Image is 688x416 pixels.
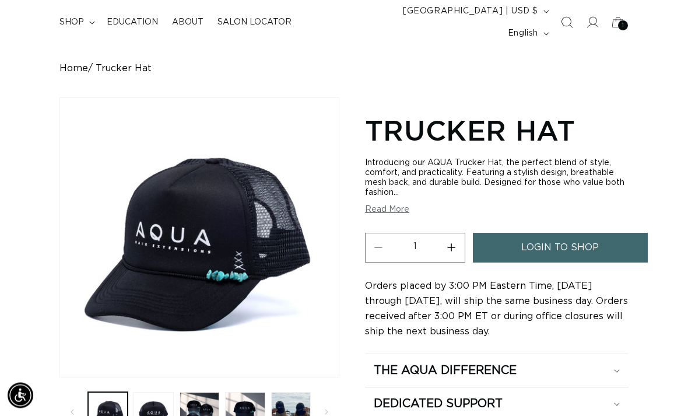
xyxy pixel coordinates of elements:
span: About [172,18,203,28]
h2: Dedicated Support [374,397,503,412]
button: English [501,23,554,45]
div: Accessibility Menu [8,383,33,408]
a: Home [59,64,88,75]
button: Read More [365,205,409,215]
nav: breadcrumbs [59,64,629,75]
span: 1 [622,21,624,31]
span: shop [59,18,84,28]
span: login to shop [521,233,599,263]
span: Salon Locator [217,18,292,28]
span: Trucker Hat [96,64,152,75]
summary: shop [52,11,100,35]
h2: The Aqua Difference [374,363,517,379]
a: About [165,11,210,35]
span: [GEOGRAPHIC_DATA] | USD $ [403,6,538,18]
a: login to shop [473,233,648,263]
span: English [508,28,538,40]
h1: Trucker Hat [365,113,629,149]
summary: The Aqua Difference [365,355,629,387]
a: Education [100,11,165,35]
div: Introducing our AQUA Trucker Hat, the perfect blend of style, comfort, and practicality. Featurin... [365,159,629,198]
span: Education [107,18,158,28]
summary: Search [554,10,580,36]
span: Orders placed by 3:00 PM Eastern Time, [DATE] through [DATE], will ship the same business day. Or... [365,282,628,337]
a: Salon Locator [210,11,299,35]
button: [GEOGRAPHIC_DATA] | USD $ [396,1,554,23]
